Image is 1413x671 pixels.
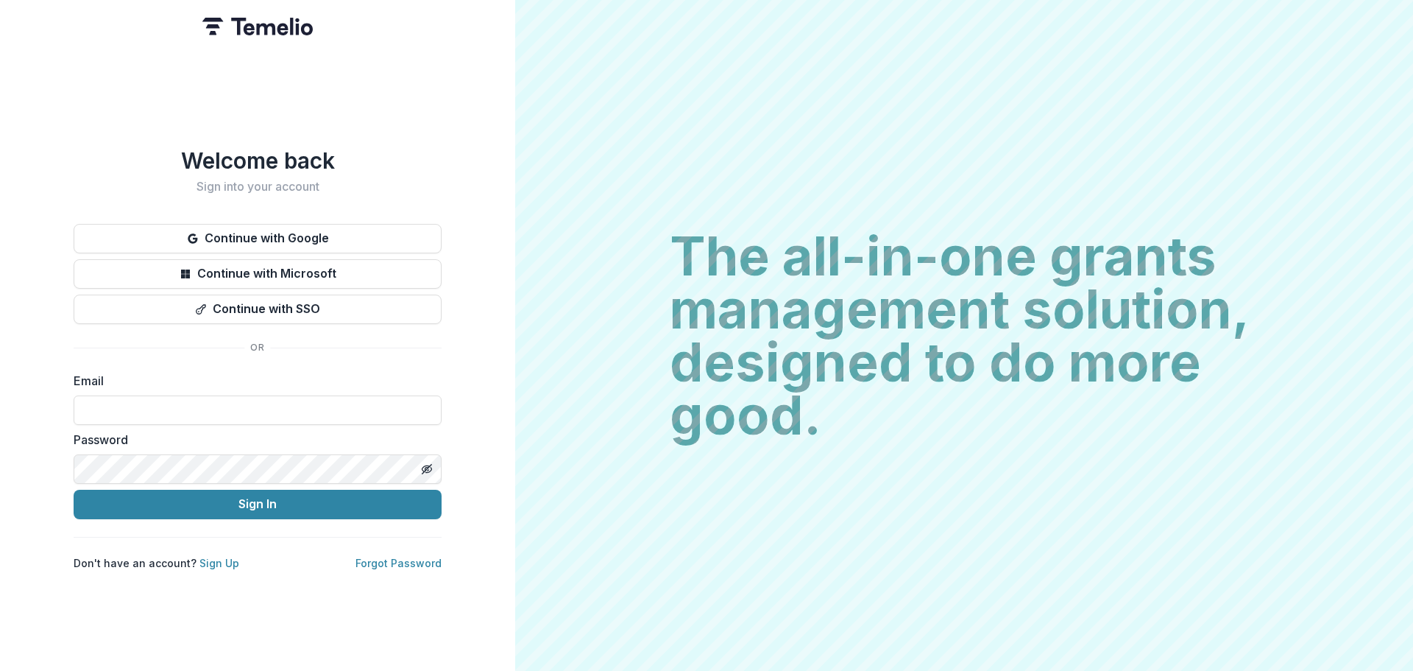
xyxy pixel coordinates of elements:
button: Continue with Microsoft [74,259,442,289]
img: Temelio [202,18,313,35]
a: Forgot Password [355,557,442,569]
button: Continue with Google [74,224,442,253]
label: Email [74,372,433,390]
h2: Sign into your account [74,180,442,194]
h1: Welcome back [74,147,442,174]
p: Don't have an account? [74,555,239,571]
a: Sign Up [199,557,239,569]
button: Continue with SSO [74,295,442,324]
button: Toggle password visibility [415,457,439,481]
button: Sign In [74,490,442,519]
label: Password [74,431,433,449]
